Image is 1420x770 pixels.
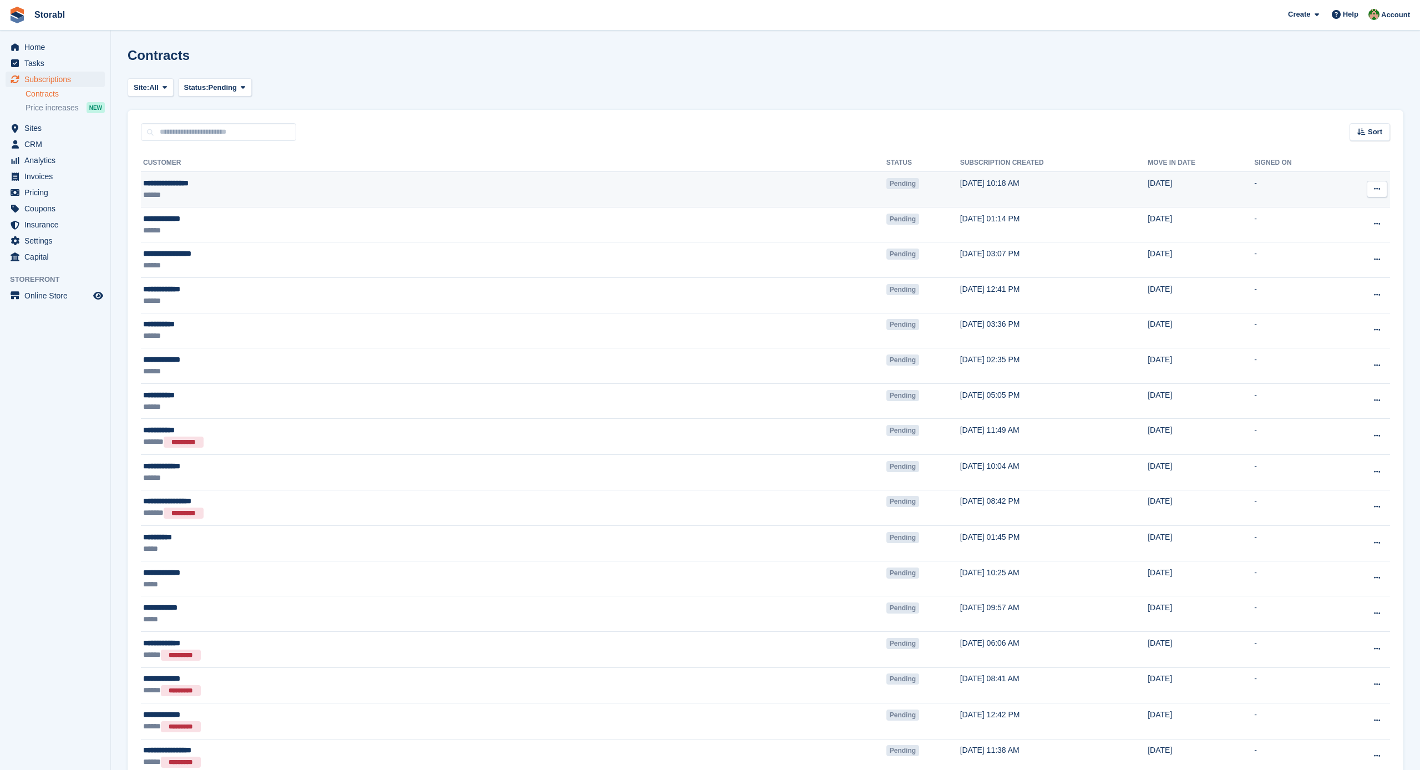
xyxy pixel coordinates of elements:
td: [DATE] 01:14 PM [960,207,1148,242]
span: Capital [24,249,91,265]
span: Pending [886,390,919,401]
span: Pending [886,673,919,685]
td: [DATE] 10:04 AM [960,454,1148,490]
a: Preview store [92,289,105,302]
span: Online Store [24,288,91,303]
span: Pending [886,249,919,260]
td: [DATE] [1148,667,1254,703]
td: [DATE] [1148,490,1254,526]
span: Sites [24,120,91,136]
span: Site: [134,82,149,93]
a: menu [6,169,105,184]
a: menu [6,233,105,249]
td: [DATE] [1148,383,1254,419]
span: Pending [886,319,919,330]
span: Home [24,39,91,55]
span: Subscriptions [24,72,91,87]
a: menu [6,217,105,232]
td: - [1254,419,1338,455]
td: [DATE] [1148,242,1254,278]
span: Sort [1368,126,1382,138]
td: [DATE] 10:18 AM [960,172,1148,207]
td: - [1254,313,1338,348]
td: [DATE] [1148,277,1254,313]
span: Pricing [24,185,91,200]
td: [DATE] 05:05 PM [960,383,1148,419]
td: [DATE] 09:57 AM [960,596,1148,632]
td: - [1254,667,1338,703]
td: [DATE] 03:07 PM [960,242,1148,278]
button: Status: Pending [178,78,252,97]
td: [DATE] [1148,313,1254,348]
td: [DATE] [1148,454,1254,490]
th: Signed on [1254,154,1338,172]
span: Settings [24,233,91,249]
a: Contracts [26,89,105,99]
td: [DATE] 11:49 AM [960,419,1148,455]
a: Storabl [30,6,69,24]
td: [DATE] [1148,631,1254,667]
td: - [1254,490,1338,526]
td: [DATE] 08:42 PM [960,490,1148,526]
td: - [1254,383,1338,419]
td: - [1254,172,1338,207]
span: Pending [886,354,919,366]
span: All [149,82,159,93]
td: - [1254,348,1338,384]
span: Storefront [10,274,110,285]
span: Insurance [24,217,91,232]
span: Pending [886,214,919,225]
td: [DATE] [1148,172,1254,207]
span: Price increases [26,103,79,113]
th: Customer [141,154,886,172]
a: menu [6,249,105,265]
span: Pending [886,745,919,756]
td: - [1254,454,1338,490]
td: - [1254,596,1338,632]
span: Pending [886,532,919,543]
img: stora-icon-8386f47178a22dfd0bd8f6a31ec36ba5ce8667c1dd55bd0f319d3a0aa187defe.svg [9,7,26,23]
a: menu [6,120,105,136]
td: - [1254,561,1338,596]
td: - [1254,703,1338,739]
td: - [1254,277,1338,313]
a: menu [6,201,105,216]
td: [DATE] [1148,561,1254,596]
span: Pending [886,638,919,649]
span: Pending [886,284,919,295]
span: Pending [886,496,919,507]
td: [DATE] 10:25 AM [960,561,1148,596]
td: [DATE] 02:35 PM [960,348,1148,384]
span: Status: [184,82,209,93]
td: [DATE] [1148,703,1254,739]
span: Pending [886,602,919,614]
span: Create [1288,9,1310,20]
td: [DATE] [1148,207,1254,242]
h1: Contracts [128,48,190,63]
span: Pending [886,710,919,721]
td: - [1254,242,1338,278]
td: - [1254,631,1338,667]
td: [DATE] [1148,419,1254,455]
div: NEW [87,102,105,113]
a: menu [6,185,105,200]
span: Pending [886,425,919,436]
th: Move in date [1148,154,1254,172]
span: Pending [886,568,919,579]
td: - [1254,526,1338,561]
a: Price increases NEW [26,102,105,114]
span: Coupons [24,201,91,216]
span: Invoices [24,169,91,184]
img: Anthony Adams [1368,9,1380,20]
span: Help [1343,9,1358,20]
a: menu [6,153,105,168]
a: menu [6,288,105,303]
td: [DATE] 12:42 PM [960,703,1148,739]
td: [DATE] 01:45 PM [960,526,1148,561]
a: menu [6,136,105,152]
span: CRM [24,136,91,152]
td: [DATE] [1148,348,1254,384]
a: menu [6,55,105,71]
span: Pending [209,82,237,93]
td: - [1254,207,1338,242]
